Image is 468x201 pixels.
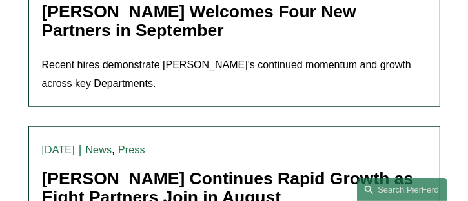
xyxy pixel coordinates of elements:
[42,2,356,40] a: [PERSON_NAME] Welcomes Four New Partners in September
[42,56,427,93] p: Recent hires demonstrate [PERSON_NAME]’s continued momentum and growth across key Departments.
[112,143,115,156] span: ,
[118,144,145,155] a: Press
[357,178,447,201] a: Search this site
[42,145,75,155] time: [DATE]
[85,144,112,155] a: News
